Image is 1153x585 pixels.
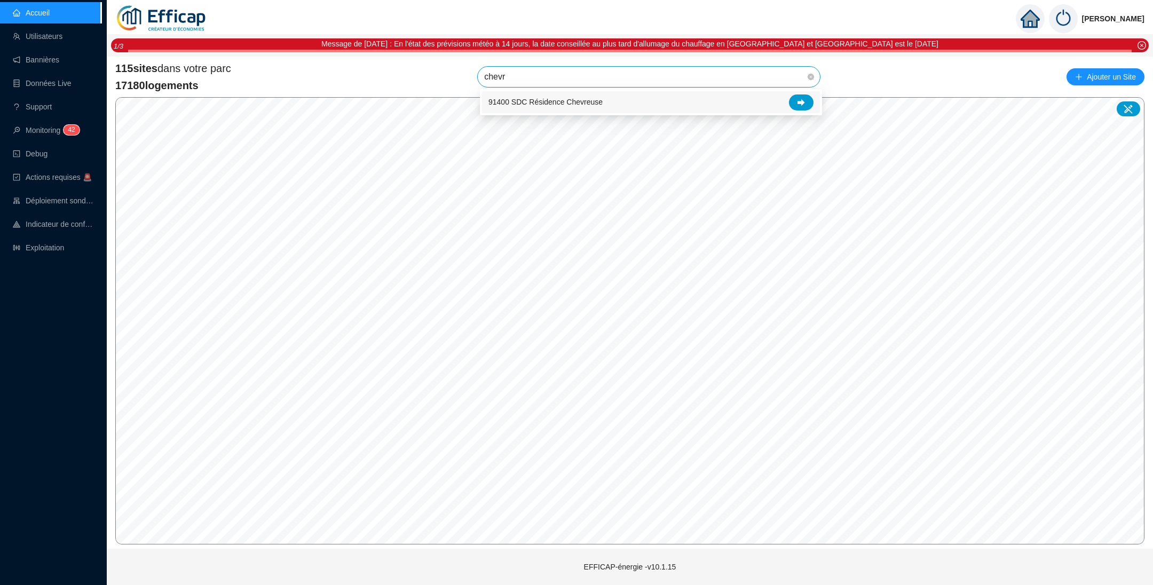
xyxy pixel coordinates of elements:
a: codeDebug [13,149,48,158]
span: 115 sites [115,62,157,74]
a: slidersExploitation [13,243,64,252]
div: Message de [DATE] : En l'état des prévisions météo à 14 jours, la date conseillée au plus tard d'... [321,38,938,50]
a: monitorMonitoring42 [13,126,76,135]
a: questionSupport [13,102,52,111]
span: Actions requises 🚨 [26,173,92,181]
span: home [1021,9,1040,28]
div: 91400 SDC Résidence Chevreuse [482,91,820,113]
span: dans votre parc [115,61,231,76]
span: close-circle [1138,41,1146,50]
a: teamUtilisateurs [13,32,62,41]
span: plus [1075,73,1083,81]
span: 2 [72,126,75,133]
img: power [1049,4,1078,33]
a: heat-mapIndicateur de confort [13,220,94,228]
a: notificationBannières [13,56,59,64]
span: [PERSON_NAME] [1082,2,1144,36]
i: 1 / 3 [114,42,123,50]
span: check-square [13,173,20,181]
span: 17180 logements [115,78,231,93]
span: 4 [68,126,72,133]
a: databaseDonnées Live [13,79,72,88]
span: close-circle [808,74,814,80]
sup: 42 [64,125,79,135]
span: 91400 SDC Résidence Chevreuse [488,97,603,108]
a: clusterDéploiement sondes [13,196,94,205]
span: Ajouter un Site [1087,69,1136,84]
canvas: Map [116,98,1144,544]
button: Ajouter un Site [1067,68,1144,85]
span: EFFICAP-énergie - v10.1.15 [584,563,676,571]
a: homeAccueil [13,9,50,17]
